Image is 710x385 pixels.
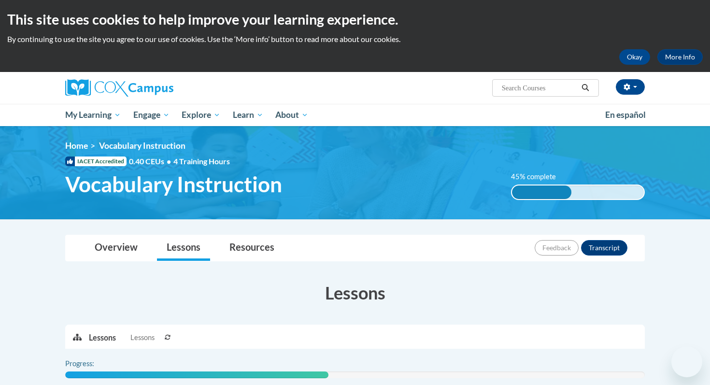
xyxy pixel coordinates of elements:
div: Main menu [51,104,659,126]
a: En español [599,105,652,125]
span: • [167,157,171,166]
span: 4 Training Hours [173,157,230,166]
a: Cox Campus [65,79,249,97]
img: Cox Campus [65,79,173,97]
a: Home [65,141,88,151]
span: My Learning [65,109,121,121]
span: About [275,109,308,121]
button: Okay [619,49,650,65]
a: About [270,104,315,126]
span: Lessons [130,332,155,343]
a: Overview [85,235,147,261]
a: More Info [657,49,703,65]
span: En español [605,110,646,120]
h3: Lessons [65,281,645,305]
a: Resources [220,235,284,261]
label: Progress: [65,358,121,369]
button: Search [578,82,593,94]
iframe: Button to launch messaging window [671,346,702,377]
p: By continuing to use the site you agree to our use of cookies. Use the ‘More info’ button to read... [7,34,703,44]
span: Engage [133,109,170,121]
span: Explore [182,109,220,121]
button: Feedback [535,240,579,256]
button: Transcript [581,240,627,256]
button: Account Settings [616,79,645,95]
a: Lessons [157,235,210,261]
label: 45% complete [511,171,567,182]
a: My Learning [59,104,127,126]
input: Search Courses [501,82,578,94]
span: Vocabulary Instruction [99,141,185,151]
a: Explore [175,104,227,126]
span: Learn [233,109,263,121]
p: Lessons [89,332,116,343]
a: Engage [127,104,176,126]
h2: This site uses cookies to help improve your learning experience. [7,10,703,29]
div: 45% complete [512,185,571,199]
span: 0.40 CEUs [129,156,173,167]
a: Learn [227,104,270,126]
span: IACET Accredited [65,157,127,166]
span: Vocabulary Instruction [65,171,282,197]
